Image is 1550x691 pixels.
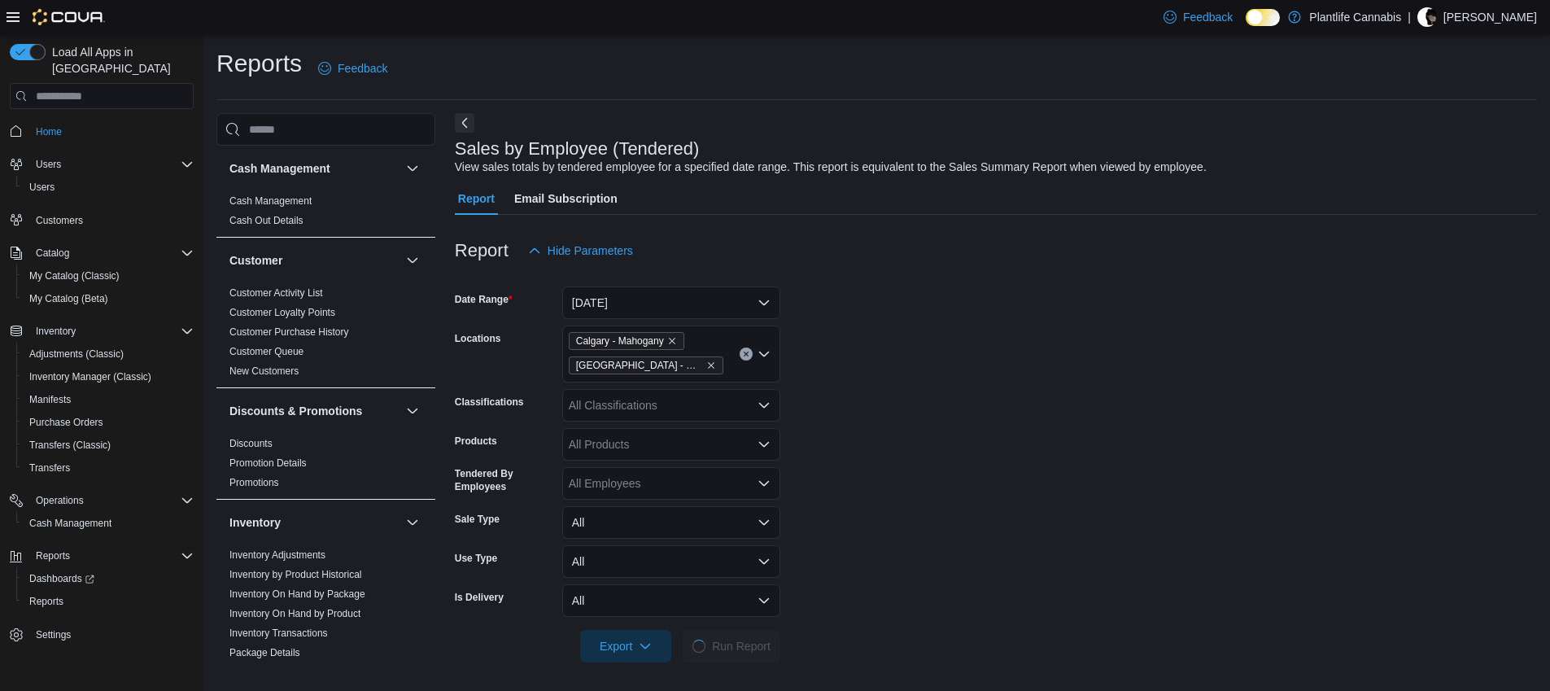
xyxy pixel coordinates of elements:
[229,549,325,561] a: Inventory Adjustments
[229,627,328,640] span: Inventory Transactions
[740,348,753,361] button: Clear input
[458,182,495,215] span: Report
[1408,7,1411,27] p: |
[229,215,303,226] a: Cash Out Details
[229,588,365,601] span: Inventory On Hand by Package
[758,399,771,412] button: Open list of options
[29,155,194,174] span: Users
[29,321,194,341] span: Inventory
[338,60,387,77] span: Feedback
[29,572,94,585] span: Dashboards
[3,320,200,343] button: Inventory
[455,552,497,565] label: Use Type
[522,234,640,267] button: Hide Parameters
[455,396,524,409] label: Classifications
[229,160,400,177] button: Cash Management
[16,411,200,434] button: Purchase Orders
[23,177,194,197] span: Users
[16,176,200,199] button: Users
[455,293,513,306] label: Date Range
[29,155,68,174] button: Users
[23,435,194,455] span: Transfers (Classic)
[455,591,504,604] label: Is Delivery
[16,287,200,310] button: My Catalog (Beta)
[683,630,780,663] button: LoadingRun Report
[229,437,273,450] span: Discounts
[758,438,771,451] button: Open list of options
[23,390,77,409] a: Manifests
[29,546,76,566] button: Reports
[216,47,302,80] h1: Reports
[1157,1,1239,33] a: Feedback
[229,628,328,639] a: Inventory Transactions
[23,592,70,611] a: Reports
[229,287,323,299] a: Customer Activity List
[23,569,194,588] span: Dashboards
[455,435,497,448] label: Products
[569,332,684,350] span: Calgary - Mahogany
[29,211,90,230] a: Customers
[455,241,509,260] h3: Report
[562,545,780,578] button: All
[758,348,771,361] button: Open list of options
[36,247,69,260] span: Catalog
[23,344,130,364] a: Adjustments (Classic)
[23,266,126,286] a: My Catalog (Classic)
[23,266,194,286] span: My Catalog (Classic)
[3,153,200,176] button: Users
[455,139,700,159] h3: Sales by Employee (Tendered)
[29,321,82,341] button: Inventory
[3,119,200,142] button: Home
[23,435,117,455] a: Transfers (Classic)
[548,243,633,259] span: Hide Parameters
[229,438,273,449] a: Discounts
[229,252,282,269] h3: Customer
[29,595,63,608] span: Reports
[23,177,61,197] a: Users
[29,181,55,194] span: Users
[36,549,70,562] span: Reports
[29,370,151,383] span: Inventory Manager (Classic)
[23,458,76,478] a: Transfers
[46,44,194,77] span: Load All Apps in [GEOGRAPHIC_DATA]
[229,608,360,619] a: Inventory On Hand by Product
[16,457,200,479] button: Transfers
[590,630,661,663] span: Export
[16,512,200,535] button: Cash Management
[229,514,281,531] h3: Inventory
[229,607,360,620] span: Inventory On Hand by Product
[3,242,200,265] button: Catalog
[229,403,362,419] h3: Discounts & Promotions
[36,125,62,138] span: Home
[229,214,303,227] span: Cash Out Details
[229,476,279,489] span: Promotions
[29,546,194,566] span: Reports
[562,286,780,319] button: [DATE]
[29,292,108,305] span: My Catalog (Beta)
[36,325,76,338] span: Inventory
[312,52,394,85] a: Feedback
[229,457,307,470] span: Promotion Details
[229,647,300,658] a: Package Details
[29,243,76,263] button: Catalog
[1183,9,1233,25] span: Feedback
[3,208,200,232] button: Customers
[23,514,118,533] a: Cash Management
[23,458,194,478] span: Transfers
[562,506,780,539] button: All
[29,491,194,510] span: Operations
[23,569,101,588] a: Dashboards
[229,646,300,659] span: Package Details
[216,191,435,237] div: Cash Management
[691,638,707,654] span: Loading
[403,251,422,270] button: Customer
[229,160,330,177] h3: Cash Management
[23,367,158,387] a: Inventory Manager (Classic)
[23,413,194,432] span: Purchase Orders
[580,630,671,663] button: Export
[23,289,115,308] a: My Catalog (Beta)
[29,439,111,452] span: Transfers (Classic)
[455,113,474,133] button: Next
[23,344,194,364] span: Adjustments (Classic)
[29,269,120,282] span: My Catalog (Classic)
